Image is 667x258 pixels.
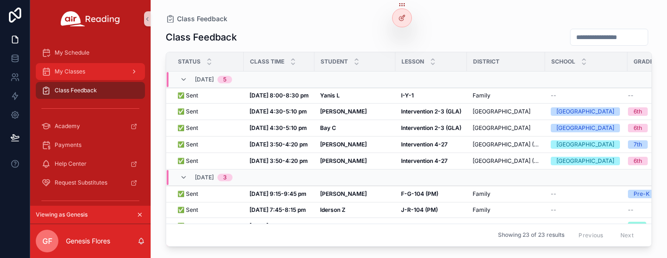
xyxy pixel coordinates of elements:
[628,206,634,214] span: --
[249,108,309,115] a: [DATE] 4:30-5:10 pm
[320,92,390,99] a: Yanis L
[401,222,418,229] strong: O-G-5
[177,92,198,99] span: ✅ Sent
[223,76,226,83] div: 5
[223,174,227,181] div: 3
[320,222,390,230] a: Caden L
[473,157,539,165] a: [GEOGRAPHIC_DATA] (JVPS)
[177,124,238,132] a: ✅ Sent
[551,107,622,116] a: [GEOGRAPHIC_DATA]
[55,87,97,94] span: Class Feedback
[250,58,284,65] span: Class Time
[634,58,653,65] span: Grade
[401,157,461,165] a: Intervention 4-27
[177,157,198,165] span: ✅ Sent
[177,141,198,148] span: ✅ Sent
[556,107,614,116] div: [GEOGRAPHIC_DATA]
[320,157,390,165] a: [PERSON_NAME]
[634,222,641,230] div: 1st
[166,31,237,44] h1: Class Feedback
[177,190,198,198] span: ✅ Sent
[551,206,622,214] a: --
[177,108,198,115] span: ✅ Sent
[66,236,110,246] p: Genesis Flores
[320,124,390,132] a: Bay C
[473,206,539,214] a: Family
[402,58,424,65] span: Lesson
[473,124,530,132] span: [GEOGRAPHIC_DATA]
[634,107,642,116] div: 6th
[551,222,622,230] a: --
[320,124,336,131] strong: Bay C
[473,92,539,99] a: Family
[177,141,238,148] a: ✅ Sent
[551,190,622,198] a: --
[320,190,367,197] strong: [PERSON_NAME]
[166,14,227,24] a: Class Feedback
[634,124,642,132] div: 6th
[401,124,461,131] strong: Intervention 2-3 (GLA)
[249,157,309,165] a: [DATE] 3:50-4:20 pm
[177,14,227,24] span: Class Feedback
[36,211,88,218] span: Viewing as Genesis
[321,58,348,65] span: Student
[36,137,145,153] a: Payments
[30,38,151,206] div: scrollable content
[401,190,438,197] strong: F-G-104 (PM)
[177,190,238,198] a: ✅ Sent
[320,108,390,115] a: [PERSON_NAME]
[36,44,145,61] a: My Schedule
[177,124,198,132] span: ✅ Sent
[55,122,80,130] span: Academy
[249,124,309,132] a: [DATE] 4:30-5:10 pm
[320,141,367,148] strong: [PERSON_NAME]
[551,58,575,65] span: School
[249,206,309,214] a: [DATE] 7:45-8:15 pm
[195,174,214,181] span: [DATE]
[473,108,539,115] a: [GEOGRAPHIC_DATA]
[556,157,614,165] div: [GEOGRAPHIC_DATA]
[177,206,238,214] a: ✅ Sent
[249,92,309,99] a: [DATE] 8:00-8:30 pm
[177,108,238,115] a: ✅ Sent
[320,108,367,115] strong: [PERSON_NAME]
[498,232,564,239] span: Showing 23 of 23 results
[42,235,52,247] span: GF
[249,222,308,229] strong: [DATE] 6:30-7:00 pm
[177,222,198,230] span: ✅ Sent
[249,190,306,197] strong: [DATE] 9:15-9:45 pm
[551,124,622,132] a: [GEOGRAPHIC_DATA]
[249,141,308,148] strong: [DATE] 3:50-4:20 pm
[61,11,120,26] img: App logo
[177,206,198,214] span: ✅ Sent
[551,157,622,165] a: [GEOGRAPHIC_DATA]
[249,157,308,164] strong: [DATE] 3:50-4:20 pm
[401,92,414,99] strong: I-Y-1
[401,206,461,214] a: J-R-104 (PM)
[634,190,650,198] div: Pre-K
[320,92,340,99] strong: Yanis L
[320,206,346,213] strong: Iderson Z
[401,190,461,198] a: F-G-104 (PM)
[551,92,556,99] span: --
[36,155,145,172] a: Help Center
[473,58,499,65] span: District
[401,108,461,115] a: Intervention 2-3 (GLA)
[249,190,309,198] a: [DATE] 9:15-9:45 pm
[177,222,238,230] a: ✅ Sent
[55,141,81,149] span: Payments
[401,222,461,230] a: O-G-5
[473,141,539,148] a: [GEOGRAPHIC_DATA] (JVPS)
[320,222,342,229] strong: Caden L
[249,141,309,148] a: [DATE] 3:50-4:20 pm
[249,108,307,115] strong: [DATE] 4:30-5:10 pm
[473,190,490,198] span: Family
[36,63,145,80] a: My Classes
[36,118,145,135] a: Academy
[401,206,438,213] strong: J-R-104 (PM)
[249,222,309,230] a: [DATE] 6:30-7:00 pm
[473,222,490,230] span: Family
